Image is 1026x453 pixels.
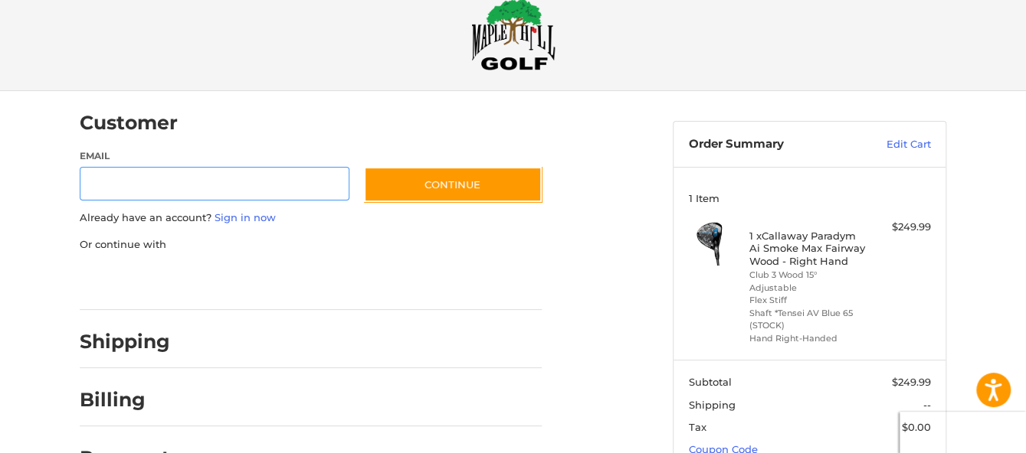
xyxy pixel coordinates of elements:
[749,307,867,332] li: Shaft *Tensei AV Blue 65 (STOCK)
[749,332,867,345] li: Hand Right-Handed
[900,412,1026,453] iframe: Google Customer Reviews
[205,267,320,295] iframe: PayPal-paylater
[749,269,867,294] li: Club 3 Wood 15° Adjustable
[80,388,169,412] h2: Billing
[80,237,542,253] p: Or continue with
[80,210,542,226] p: Already have an account?
[689,421,706,433] span: Tax
[689,192,931,204] h3: 1 Item
[364,167,542,202] button: Continue
[80,149,349,163] label: Email
[749,294,867,307] li: Flex Stiff
[689,399,736,411] span: Shipping
[80,330,170,354] h2: Shipping
[854,137,931,152] a: Edit Cart
[923,399,931,411] span: --
[80,111,178,135] h2: Customer
[689,137,854,152] h3: Order Summary
[892,376,931,388] span: $249.99
[689,376,732,388] span: Subtotal
[335,267,450,295] iframe: PayPal-venmo
[749,230,867,267] h4: 1 x Callaway Paradym Ai Smoke Max Fairway Wood - Right Hand
[215,211,276,223] a: Sign in now
[870,220,931,235] div: $249.99
[75,267,190,295] iframe: PayPal-paypal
